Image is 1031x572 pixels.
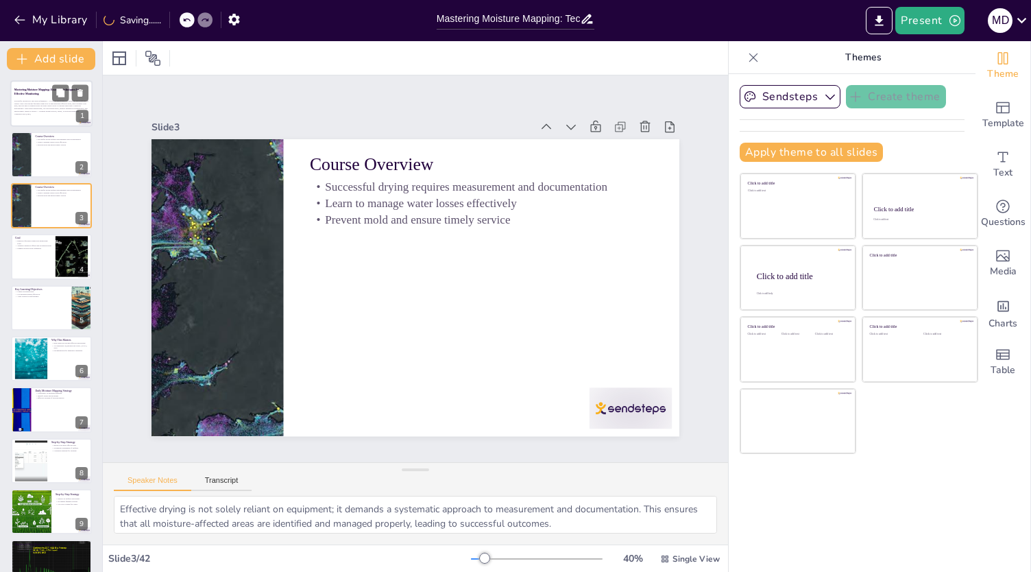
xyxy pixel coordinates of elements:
[874,206,965,213] div: Click to add title
[75,314,88,326] div: 5
[151,121,531,134] div: Slide 3
[616,552,649,565] div: 40 %
[15,293,68,296] p: Use moisture meters effectively
[75,263,88,276] div: 4
[15,287,68,291] p: Key Learning Objectives
[310,179,653,195] p: Successful drying requires measurement and documentation
[35,389,88,393] p: Daily Moisture Mapping Strategy
[748,181,846,186] div: Click to add title
[846,85,946,108] button: Create theme
[75,467,88,479] div: 8
[975,288,1030,337] div: Add charts and graphs
[15,547,88,550] p: Preventing overlooked wet areas
[757,292,843,295] div: Click to add body
[108,552,471,565] div: Slide 3 / 42
[748,189,846,193] div: Click to add text
[437,9,581,29] input: Insert title
[870,252,968,257] div: Click to add title
[748,324,846,329] div: Click to add title
[56,492,88,497] p: Step-by-Step Strategy
[11,489,92,534] div: 9
[15,236,51,240] p: Goal
[815,333,846,336] div: Click to add text
[145,50,161,67] span: Position
[11,183,92,228] div: https://cdn.sendsteps.com/images/logo/sendsteps_logo_white.pnghttps://cdn.sendsteps.com/images/lo...
[15,295,68,298] p: Audit contractor performance
[75,365,88,377] div: 6
[740,85,840,108] button: Sendsteps
[114,496,717,534] textarea: Effective drying is not solely reliant on equipment; it demands a systematic approach to measurem...
[975,337,1030,387] div: Add a table
[15,545,88,548] p: Visual progress tracking
[75,161,88,174] div: 2
[114,476,191,491] button: Speaker Notes
[56,498,88,501] p: Inspect all surfaces thoroughly
[873,219,965,222] div: Click to add text
[15,239,51,244] p: Empower facilities teams with monitoring skills
[975,91,1030,140] div: Add ready made slides
[11,285,92,331] div: https://cdn.sendsteps.com/images/logo/sendsteps_logo_white.pnghttps://cdn.sendsteps.com/images/lo...
[104,14,161,27] div: Saving......
[870,324,968,329] div: Click to add title
[76,110,88,123] div: 1
[35,134,88,138] p: Course Overview
[52,84,69,101] button: Duplicate Slide
[108,47,130,69] div: Layout
[740,143,883,162] button: Apply theme to all slides
[764,41,962,74] p: Themes
[191,476,252,491] button: Transcript
[72,84,88,101] button: Delete Slide
[14,88,80,95] strong: Mastering Moisture Mapping: Essential Techniques for Effective Monitoring
[990,264,1017,279] span: Media
[35,138,88,141] p: Successful drying requires measurement and documentation
[975,189,1030,239] div: Get real-time input from your audience
[310,212,653,228] p: Prevent mold and ensure timely service
[11,387,92,432] div: 7
[15,550,88,553] p: Increased contractor accountability
[981,215,1026,230] span: Questions
[35,185,88,189] p: Course Overview
[988,7,1012,34] button: M d
[988,8,1012,33] div: M d
[866,7,893,34] button: Export to PowerPoint
[35,143,88,145] p: Prevent mold and ensure timely service
[15,245,51,248] p: Validate contractor efforts and recognize issues
[35,191,88,194] p: Learn to manage water losses effectively
[75,518,88,530] div: 9
[7,48,95,70] button: Add slide
[56,500,88,503] p: Document findings visually
[35,397,88,400] p: Effective tracking of drying progress
[310,195,653,212] p: Learn to manage water losses effectively
[75,212,88,224] div: 3
[51,349,88,352] p: Documentation for insurance validation
[51,342,88,344] p: Risk reduction through effective monitoring
[35,141,88,143] p: Learn to manage water losses effectively
[757,271,845,281] div: Click to add title
[988,316,1017,331] span: Charts
[11,336,92,381] div: https://cdn.sendsteps.com/images/logo/sendsteps_logo_white.pnghttps://cdn.sendsteps.com/images/lo...
[975,140,1030,189] div: Add text boxes
[35,392,88,395] p: Consistency in moisture mapping
[781,333,812,336] div: Click to add text
[14,112,88,115] p: Generated with [URL]
[51,446,88,449] p: Systematic assessment of surfaces
[11,132,92,177] div: https://cdn.sendsteps.com/images/logo/sendsteps_logo_white.pnghttps://cdn.sendsteps.com/images/lo...
[870,333,913,336] div: Click to add text
[51,344,88,349] p: Accountability in [DEMOGRAPHIC_DATA] work
[748,333,779,336] div: Click to add text
[15,542,88,546] p: Benefits of Daily Moisture Mapping
[993,165,1012,180] span: Text
[895,7,964,34] button: Present
[982,116,1024,131] span: Template
[14,99,88,112] p: Successful drying isn’t just about equipment — it’s about measuring, documenting, and verifying t...
[10,9,93,31] button: My Library
[672,553,720,564] span: Single View
[991,363,1015,378] span: Table
[10,80,93,127] div: https://cdn.sendsteps.com/images/logo/sendsteps_logo_white.pnghttps://cdn.sendsteps.com/images/lo...
[310,152,653,177] p: Course Overview
[56,503,88,505] p: Use color coding for clarity
[11,438,92,484] div: 8
[51,444,88,446] p: Begin at the most affected area
[987,67,1019,82] span: Theme
[975,239,1030,288] div: Add images, graphics, shapes or video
